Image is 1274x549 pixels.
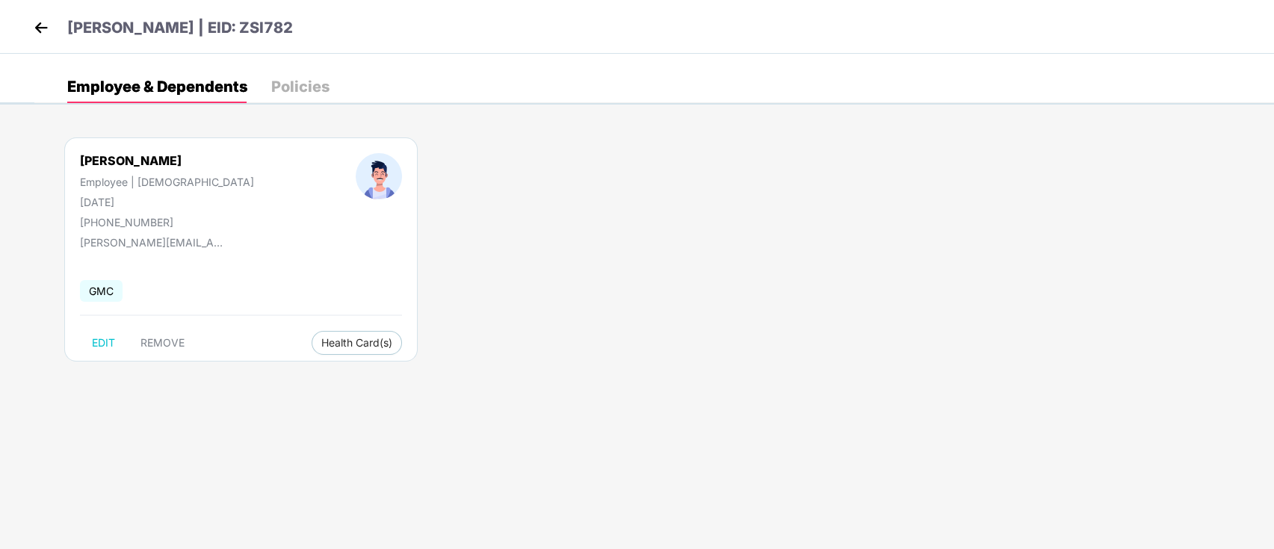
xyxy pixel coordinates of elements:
[321,339,392,347] span: Health Card(s)
[129,331,197,355] button: REMOVE
[92,337,115,349] span: EDIT
[312,331,402,355] button: Health Card(s)
[80,196,254,208] div: [DATE]
[140,337,185,349] span: REMOVE
[80,331,127,355] button: EDIT
[356,153,402,199] img: profileImage
[30,16,52,39] img: back
[67,16,293,40] p: [PERSON_NAME] | EID: ZSI782
[67,79,247,94] div: Employee & Dependents
[271,79,330,94] div: Policies
[80,153,254,168] div: [PERSON_NAME]
[80,236,229,249] div: [PERSON_NAME][EMAIL_ADDRESS][DOMAIN_NAME]
[80,216,254,229] div: [PHONE_NUMBER]
[80,280,123,302] span: GMC
[80,176,254,188] div: Employee | [DEMOGRAPHIC_DATA]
